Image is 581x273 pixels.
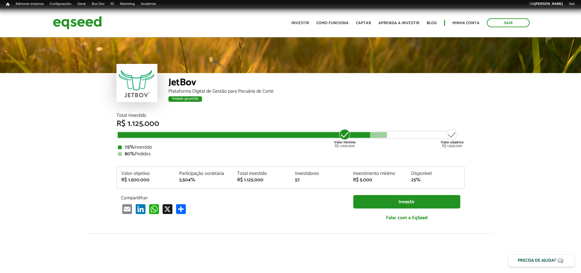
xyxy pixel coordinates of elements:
[134,204,147,214] a: LinkedIn
[53,15,102,31] img: EqSeed
[295,171,344,176] div: Investidores
[291,21,309,25] a: Investir
[353,195,460,209] a: Investir
[427,21,437,25] a: Blog
[118,152,463,157] div: Pedidos
[168,89,465,94] div: Plataforma Digital de Gestão para Pecuária de Corte
[535,2,563,6] strong: [PERSON_NAME]
[237,178,286,183] div: R$ 1.125.000
[74,2,89,6] a: Geral
[566,2,578,6] a: Sair
[161,204,174,214] a: X
[175,204,187,214] a: Compartilhar
[356,21,371,25] a: Captar
[334,139,356,145] strong: Valor mínimo
[526,2,566,6] a: Olá[PERSON_NAME]
[316,21,349,25] a: Como funciona
[47,2,75,6] a: Configurações
[295,178,344,183] div: 57
[237,171,286,176] div: Total investido
[118,145,463,150] div: Investido
[353,171,402,176] div: Investimento mínimo
[6,2,9,6] span: Início
[168,78,465,89] div: JetBov
[121,178,170,183] div: R$ 1.500.000
[148,204,160,214] a: WhatsApp
[125,143,134,151] strong: 75%
[125,150,135,158] strong: 80%
[121,195,344,201] p: Compartilhar:
[441,139,464,145] strong: Valor objetivo
[452,21,480,25] a: Minha conta
[333,128,356,148] div: R$ 1.000.000
[138,2,159,6] a: Academia
[411,178,460,183] div: 25%
[117,2,138,6] a: Marketing
[353,212,460,224] a: Falar com a EqSeed
[179,171,228,176] div: Participação societária
[13,2,47,6] a: Adicionar empresa
[116,113,465,118] div: Total Investido
[353,178,402,183] div: R$ 5.000
[3,2,13,7] a: Início
[121,171,170,176] div: Valor objetivo
[168,96,202,102] div: Rodada garantida
[121,204,133,214] a: Email
[116,120,465,128] div: R$ 1.125.000
[487,18,530,27] a: Sair
[441,128,464,148] div: R$ 1.500.000
[89,2,108,6] a: Bus Dev
[108,2,117,6] a: RI
[179,178,228,183] div: 3,504%
[378,21,419,25] a: Aprenda a investir
[411,171,460,176] div: Disponível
